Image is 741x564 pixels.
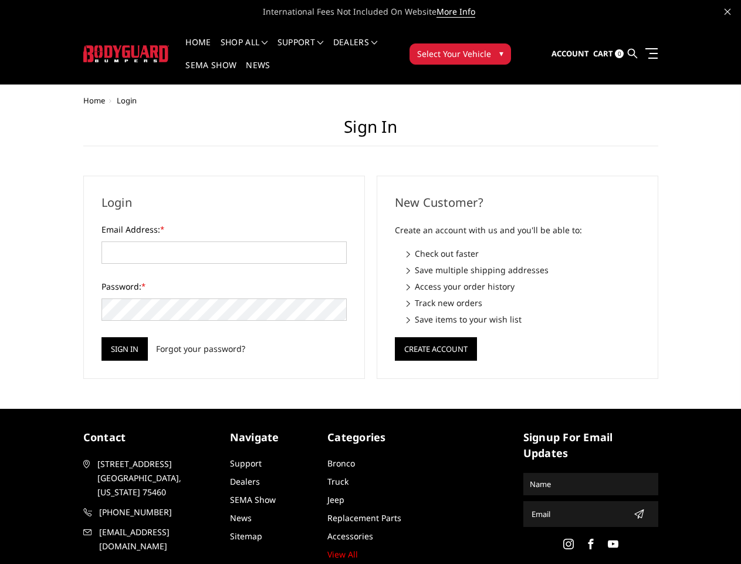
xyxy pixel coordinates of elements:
a: Truck [327,476,348,487]
h2: New Customer? [395,194,640,211]
span: [EMAIL_ADDRESS][DOMAIN_NAME] [99,525,218,553]
a: Support [230,458,262,469]
li: Access your order history [407,280,640,293]
h5: signup for email updates [523,429,658,461]
a: Jeep [327,494,344,505]
span: Account [551,48,589,59]
p: Create an account with us and you'll be able to: [395,223,640,237]
li: Save multiple shipping addresses [407,264,640,276]
a: Home [83,95,105,106]
button: Select Your Vehicle [410,43,511,65]
a: Cart 0 [593,38,624,70]
a: Bronco [327,458,355,469]
li: Check out faster [407,247,640,260]
label: Email Address: [101,223,347,236]
input: Email [527,505,629,523]
a: [PHONE_NUMBER] [83,505,218,519]
a: News [246,61,270,84]
a: Dealers [230,476,260,487]
button: Create Account [395,337,477,361]
span: Select Your Vehicle [417,48,491,60]
a: Support [278,38,324,61]
span: ▾ [499,47,503,59]
a: Dealers [333,38,378,61]
a: shop all [221,38,268,61]
span: [PHONE_NUMBER] [99,505,218,519]
a: News [230,512,252,523]
img: BODYGUARD BUMPERS [83,45,170,62]
span: [STREET_ADDRESS] [GEOGRAPHIC_DATA], [US_STATE] 75460 [97,457,216,499]
input: Sign in [101,337,148,361]
h5: Categories [327,429,414,445]
h1: Sign in [83,117,658,146]
a: More Info [437,6,475,18]
h5: Navigate [230,429,316,445]
a: SEMA Show [185,61,236,84]
a: Account [551,38,589,70]
a: Home [185,38,211,61]
h2: Login [101,194,347,211]
a: Forgot your password? [156,343,245,355]
a: Create Account [395,342,477,353]
span: 0 [615,49,624,58]
a: SEMA Show [230,494,276,505]
a: Replacement Parts [327,512,401,523]
li: Save items to your wish list [407,313,640,325]
a: Sitemap [230,531,262,542]
li: Track new orders [407,297,640,309]
input: Name [525,475,657,493]
span: Cart [593,48,613,59]
a: [EMAIL_ADDRESS][DOMAIN_NAME] [83,525,218,553]
h5: contact [83,429,218,445]
a: View All [327,549,358,560]
a: Accessories [327,531,373,542]
span: Login [117,95,137,106]
label: Password: [101,280,347,293]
